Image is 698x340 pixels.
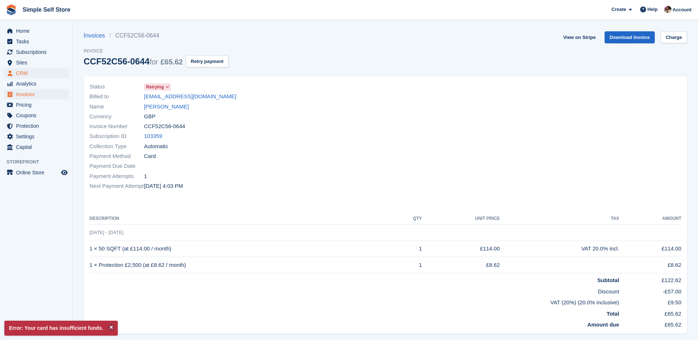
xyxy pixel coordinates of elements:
[16,58,60,68] span: Sites
[84,31,229,40] nav: breadcrumbs
[661,31,687,43] a: Charge
[89,241,394,257] td: 1 × 50 SQFT (at £114.00 / month)
[89,296,619,307] td: VAT (20%) (20.0% inclusive)
[144,172,147,181] span: 1
[587,321,619,328] strong: Amount due
[4,321,118,336] p: Error: Your card has insufficient funds.
[89,103,144,111] span: Name
[144,152,156,161] span: Card
[422,241,500,257] td: £114.00
[7,158,72,166] span: Storefront
[4,131,69,142] a: menu
[89,172,144,181] span: Payment Attempts
[16,100,60,110] span: Pricing
[619,296,681,307] td: £9.50
[144,142,168,151] span: Automatic
[84,47,229,55] span: Invoice
[673,6,691,13] span: Account
[619,285,681,296] td: -£57.00
[4,121,69,131] a: menu
[144,182,183,190] time: 2025-08-28 15:03:18 UTC
[89,257,394,273] td: 1 × Protection £2,500 (at £8.62 / month)
[89,83,144,91] span: Status
[144,132,162,141] a: 103359
[619,213,681,225] th: Amount
[144,112,156,121] span: GBP
[89,182,144,190] span: Next Payment Attempt
[16,47,60,57] span: Subscriptions
[16,167,60,178] span: Online Store
[60,168,69,177] a: Preview store
[394,213,422,225] th: QTY
[146,84,164,90] span: Retrying
[4,100,69,110] a: menu
[4,167,69,178] a: menu
[16,121,60,131] span: Protection
[89,112,144,121] span: Currency
[16,68,60,78] span: CRM
[16,36,60,47] span: Tasks
[606,311,619,317] strong: Total
[605,31,655,43] a: Download Invoice
[619,257,681,273] td: £8.62
[619,241,681,257] td: £114.00
[597,277,619,283] strong: Subtotal
[144,103,189,111] a: [PERSON_NAME]
[611,6,626,13] span: Create
[4,36,69,47] a: menu
[149,58,158,66] span: for
[422,213,500,225] th: Unit Price
[16,142,60,152] span: Capital
[619,273,681,285] td: £122.62
[647,6,658,13] span: Help
[4,89,69,99] a: menu
[84,56,183,66] div: CCF52C56-0644
[4,142,69,152] a: menu
[16,26,60,36] span: Home
[89,92,144,101] span: Billed to
[144,83,171,91] a: Retrying
[89,132,144,141] span: Subscription ID
[89,285,619,296] td: Discount
[186,55,229,67] button: Retry payment
[89,162,144,170] span: Payment Due Date
[664,6,671,13] img: Scott McCutcheon
[89,142,144,151] span: Collection Type
[4,68,69,78] a: menu
[16,110,60,120] span: Coupons
[4,47,69,57] a: menu
[619,307,681,318] td: £65.62
[89,230,123,235] span: [DATE] - [DATE]
[619,318,681,329] td: £65.62
[16,131,60,142] span: Settings
[4,26,69,36] a: menu
[84,31,109,40] a: Invoices
[4,79,69,89] a: menu
[89,152,144,161] span: Payment Method
[560,31,598,43] a: View on Stripe
[394,241,422,257] td: 1
[20,4,73,16] a: Simple Self Store
[394,257,422,273] td: 1
[422,257,500,273] td: £8.62
[4,58,69,68] a: menu
[89,213,394,225] th: Description
[144,92,236,101] a: [EMAIL_ADDRESS][DOMAIN_NAME]
[16,79,60,89] span: Analytics
[500,245,619,253] div: VAT 20.0% incl.
[16,89,60,99] span: Invoices
[144,122,185,131] span: CCF52C56-0644
[89,122,144,131] span: Invoice Number
[6,4,17,15] img: stora-icon-8386f47178a22dfd0bd8f6a31ec36ba5ce8667c1dd55bd0f319d3a0aa187defe.svg
[500,213,619,225] th: Tax
[160,58,182,66] span: £65.62
[4,110,69,120] a: menu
